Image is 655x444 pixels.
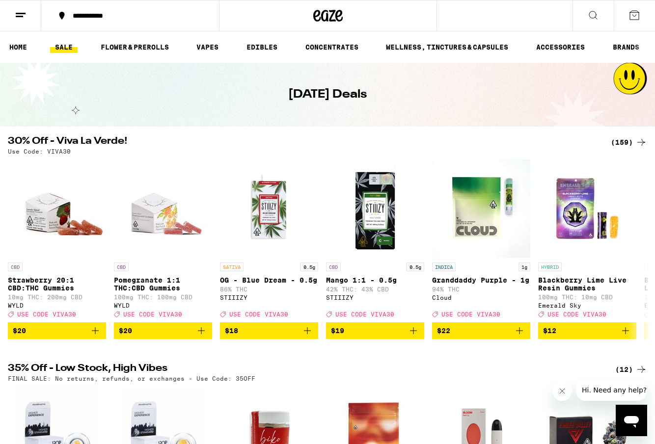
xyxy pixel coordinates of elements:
span: $18 [225,327,238,335]
a: Open page for Strawberry 20:1 CBD:THC Gummies from WYLD [8,159,106,322]
a: (12) [615,364,647,375]
button: Add to bag [220,322,318,339]
a: Open page for Mango 1:1 - 0.5g from STIIIZY [326,159,424,322]
a: FLOWER & PREROLLS [96,41,174,53]
h2: 30% Off - Viva La Verde! [8,136,599,148]
a: Open page for OG - Blue Dream - 0.5g from STIIIZY [220,159,318,322]
p: 100mg THC: 10mg CBD [538,294,636,300]
p: HYBRID [538,262,562,271]
span: $12 [543,327,556,335]
a: Open page for Granddaddy Purple - 1g from Cloud [432,159,530,322]
button: Add to bag [538,322,636,339]
button: Add to bag [114,322,212,339]
span: $22 [437,327,450,335]
a: BRANDS [608,41,644,53]
a: EDIBLES [242,41,282,53]
p: CBD [114,262,129,271]
p: OG - Blue Dream - 0.5g [220,276,318,284]
img: WYLD - Pomegranate 1:1 THC:CBD Gummies [114,159,212,258]
p: 42% THC: 43% CBD [326,286,424,292]
p: 0.5g [300,262,318,271]
p: Mango 1:1 - 0.5g [326,276,424,284]
p: 10mg THC: 200mg CBD [8,294,106,300]
p: 94% THC [432,286,530,292]
h1: [DATE] Deals [288,86,367,103]
span: USE CODE VIVA30 [441,311,500,317]
p: INDICA [432,262,456,271]
p: Strawberry 20:1 CBD:THC Gummies [8,276,106,292]
div: Emerald Sky [538,302,636,309]
p: 0.5g [407,262,424,271]
span: $19 [331,327,344,335]
img: STIIIZY - OG - Blue Dream - 0.5g [220,159,318,258]
div: WYLD [114,302,212,309]
iframe: Close message [552,381,572,401]
img: Emerald Sky - Blackberry Lime Live Resin Gummies [538,159,636,258]
span: USE CODE VIVA30 [229,311,288,317]
p: 86% THC [220,286,318,292]
a: SALE [50,41,78,53]
span: USE CODE VIVA30 [547,311,606,317]
div: Cloud [432,294,530,301]
button: Add to bag [326,322,424,339]
a: WELLNESS, TINCTURES & CAPSULES [381,41,513,53]
img: Cloud - Granddaddy Purple - 1g [432,159,530,258]
img: STIIIZY - Mango 1:1 - 0.5g [326,159,424,258]
a: (159) [611,136,647,148]
p: Pomegranate 1:1 THC:CBD Gummies [114,276,212,292]
p: FINAL SALE: No returns, refunds, or exchanges - Use Code: 35OFF [8,375,255,382]
iframe: Message from company [576,379,647,401]
span: $20 [119,327,132,335]
p: Granddaddy Purple - 1g [432,276,530,284]
a: Open page for Pomegranate 1:1 THC:CBD Gummies from WYLD [114,159,212,322]
p: 1g [519,262,530,271]
a: HOME [4,41,32,53]
a: CONCENTRATES [300,41,363,53]
p: Use Code: VIVA30 [8,148,71,155]
a: VAPES [191,41,223,53]
button: Add to bag [432,322,530,339]
p: CBD [8,262,23,271]
p: 100mg THC: 100mg CBD [114,294,212,300]
span: USE CODE VIVA30 [17,311,76,317]
p: CBD [326,262,341,271]
div: WYLD [8,302,106,309]
span: USE CODE VIVA30 [335,311,394,317]
a: Open page for Blackberry Lime Live Resin Gummies from Emerald Sky [538,159,636,322]
img: WYLD - Strawberry 20:1 CBD:THC Gummies [8,159,106,258]
span: $20 [13,327,26,335]
div: STIIIZY [326,294,424,301]
button: Add to bag [8,322,106,339]
div: STIIIZY [220,294,318,301]
p: SATIVA [220,262,244,271]
a: ACCESSORIES [531,41,590,53]
span: USE CODE VIVA30 [123,311,182,317]
iframe: Button to launch messaging window [616,405,647,436]
p: Blackberry Lime Live Resin Gummies [538,276,636,292]
h2: 35% Off - Low Stock, High Vibes [8,364,599,375]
